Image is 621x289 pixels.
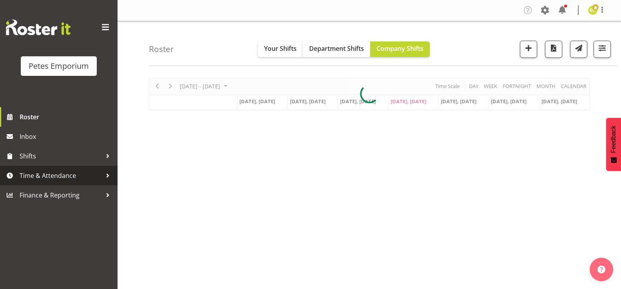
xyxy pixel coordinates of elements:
[588,5,597,15] img: emma-croft7499.jpg
[20,111,114,123] span: Roster
[6,20,71,35] img: Rosterit website logo
[258,41,303,57] button: Your Shifts
[20,131,114,142] span: Inbox
[545,41,562,58] button: Download a PDF of the roster according to the set date range.
[20,189,102,201] span: Finance & Reporting
[610,126,617,153] span: Feedback
[309,44,364,53] span: Department Shifts
[264,44,297,53] span: Your Shifts
[520,41,537,58] button: Add a new shift
[377,44,424,53] span: Company Shifts
[606,118,621,171] button: Feedback - Show survey
[29,60,89,72] div: Petes Emporium
[370,41,430,57] button: Company Shifts
[597,266,605,273] img: help-xxl-2.png
[570,41,587,58] button: Send a list of all shifts for the selected filtered period to all rostered employees.
[149,45,174,54] h4: Roster
[594,41,611,58] button: Filter Shifts
[303,41,370,57] button: Department Shifts
[20,150,102,162] span: Shifts
[20,170,102,181] span: Time & Attendance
